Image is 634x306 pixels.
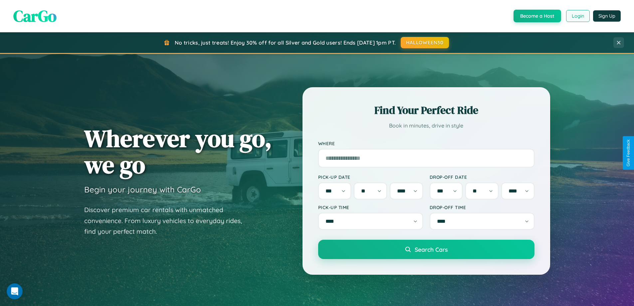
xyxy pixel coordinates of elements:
[84,184,201,194] h3: Begin your journey with CarGo
[514,10,561,22] button: Become a Host
[7,283,23,299] iframe: Intercom live chat
[430,174,534,180] label: Drop-off Date
[318,240,534,259] button: Search Cars
[175,39,396,46] span: No tricks, just treats! Enjoy 30% off for all Silver and Gold users! Ends [DATE] 1pm PT.
[84,204,251,237] p: Discover premium car rentals with unmatched convenience. From luxury vehicles to everyday rides, ...
[566,10,590,22] button: Login
[13,5,57,27] span: CarGo
[318,174,423,180] label: Pick-up Date
[84,125,272,178] h1: Wherever you go, we go
[415,246,448,253] span: Search Cars
[318,103,534,118] h2: Find Your Perfect Ride
[401,37,449,48] button: HALLOWEEN30
[430,204,534,210] label: Drop-off Time
[626,140,631,166] div: Give Feedback
[318,121,534,131] p: Book in minutes, drive in style
[593,10,621,22] button: Sign Up
[318,141,534,146] label: Where
[318,204,423,210] label: Pick-up Time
